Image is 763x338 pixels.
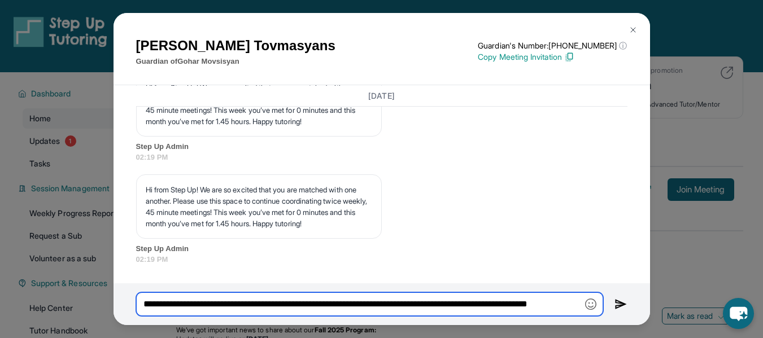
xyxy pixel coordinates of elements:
span: 02:19 PM [136,254,627,265]
p: Copy Meeting Invitation [478,51,627,63]
h1: [PERSON_NAME] Tovmasyans [136,36,335,56]
img: Send icon [614,297,627,311]
h3: [DATE] [136,90,627,101]
p: Hi from Step Up! We are so excited that you are matched with one another. Please use this space t... [146,184,372,229]
p: Guardian of Gohar Movsisyan [136,56,335,67]
span: ⓘ [619,40,627,51]
img: Close Icon [629,25,638,34]
img: Emoji [585,299,596,310]
span: 02:19 PM [136,152,627,163]
button: chat-button [723,298,754,329]
span: Step Up Admin [136,243,627,254]
img: Copy Icon [564,52,574,62]
p: Guardian's Number: [PHONE_NUMBER] [478,40,627,51]
span: Step Up Admin [136,141,627,152]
